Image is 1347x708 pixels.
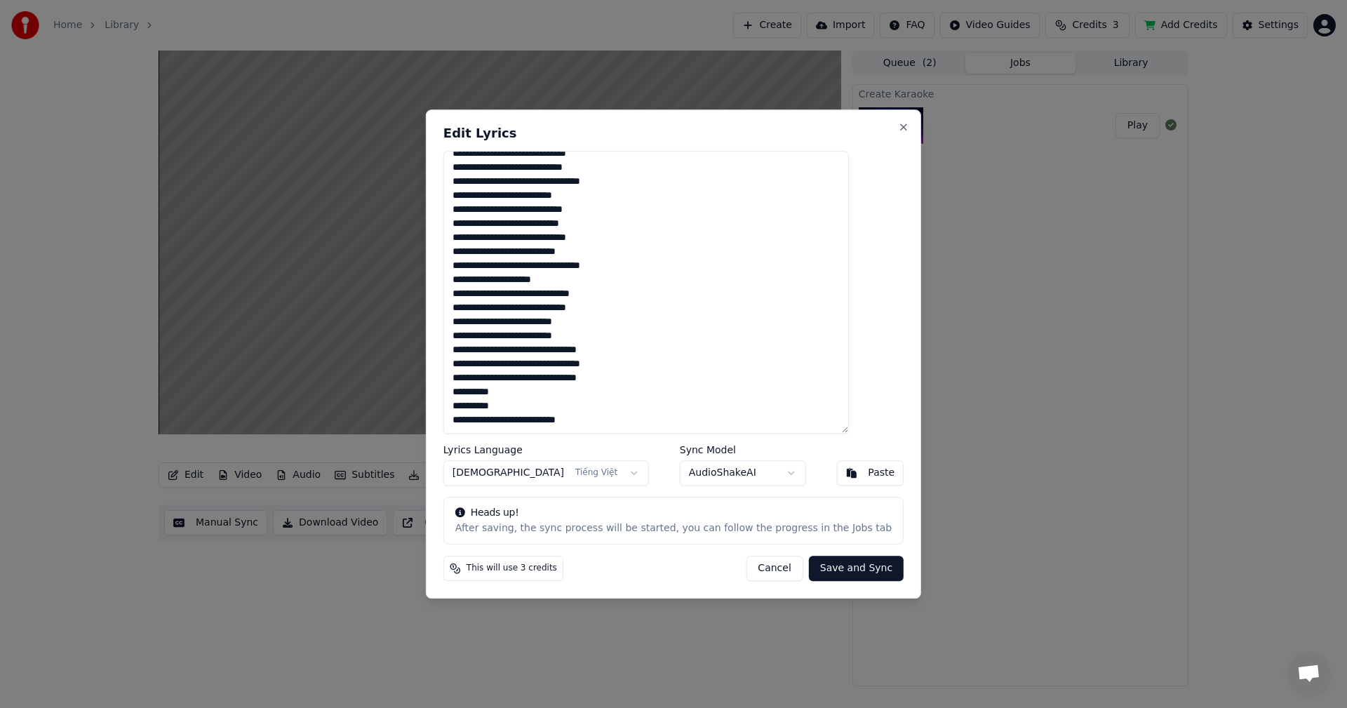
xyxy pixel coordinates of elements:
[455,521,892,535] div: After saving, the sync process will be started, you can follow the progress in the Jobs tab
[809,556,904,581] button: Save and Sync
[680,445,806,455] label: Sync Model
[455,506,892,520] div: Heads up!
[443,445,649,455] label: Lyrics Language
[443,127,904,140] h2: Edit Lyrics
[746,556,803,581] button: Cancel
[868,466,894,480] div: Paste
[836,460,904,486] button: Paste
[467,563,557,574] span: This will use 3 credits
